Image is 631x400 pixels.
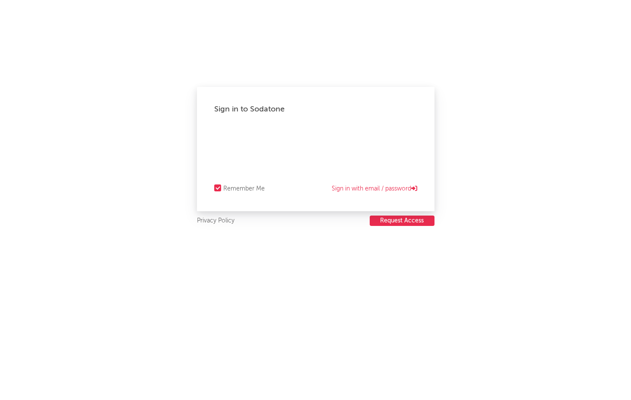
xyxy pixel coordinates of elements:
div: Remember Me [223,184,265,194]
a: Privacy Policy [197,216,235,226]
button: Request Access [370,216,434,226]
div: Sign in to Sodatone [214,104,417,114]
a: Sign in with email / password [332,184,417,194]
